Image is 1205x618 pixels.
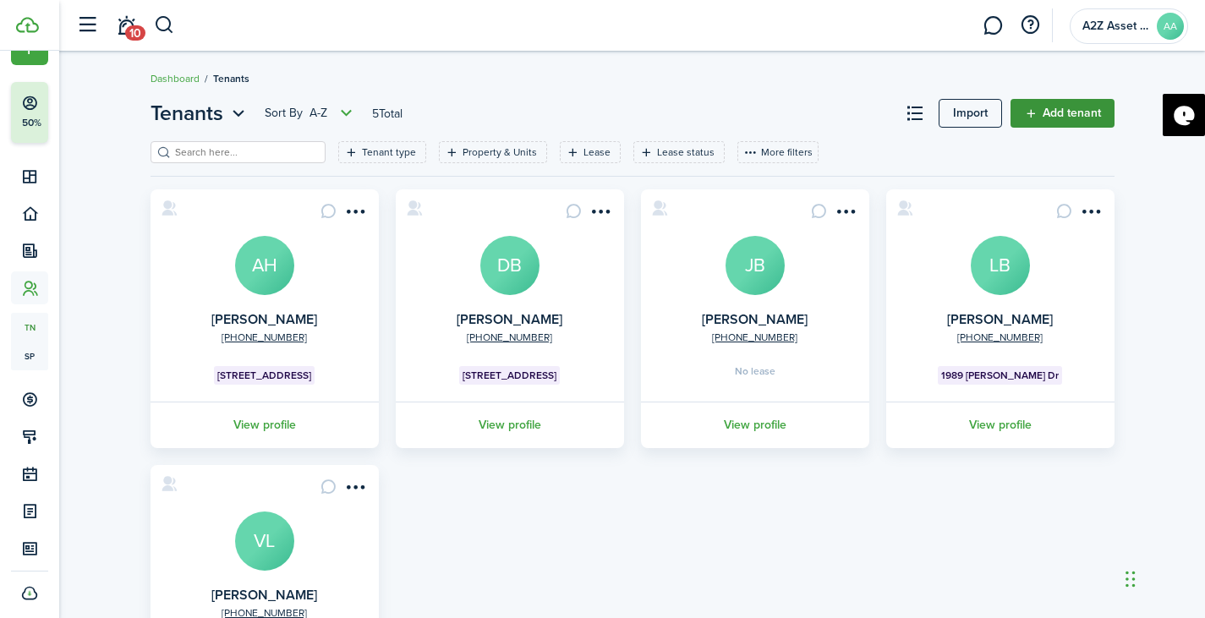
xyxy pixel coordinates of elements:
[151,98,249,129] button: Open menu
[265,103,357,123] button: Open menu
[737,141,819,163] button: More filters
[832,203,859,226] button: Open menu
[222,330,307,345] a: [PHONE_NUMBER]
[587,203,614,226] button: Open menu
[583,145,611,160] filter-tag-label: Lease
[633,141,725,163] filter-tag: Open filter
[939,99,1002,128] a: Import
[235,236,294,295] a: AH
[110,4,142,47] a: Notifications
[1016,11,1044,40] button: Open resource center
[211,309,317,329] a: [PERSON_NAME]
[947,309,1053,329] a: [PERSON_NAME]
[657,145,715,160] filter-tag-label: Lease status
[342,479,369,501] button: Open menu
[457,309,562,329] a: [PERSON_NAME]
[1011,99,1115,128] a: Add tenant
[1157,13,1184,40] avatar-text: AA
[171,145,320,161] input: Search here...
[71,9,103,41] button: Open sidebar
[1077,203,1104,226] button: Open menu
[235,511,294,571] a: VL
[941,368,1059,383] span: 1989 [PERSON_NAME] Dr
[971,236,1030,295] a: LB
[21,116,42,130] p: 50%
[11,82,151,143] button: 50%
[1120,537,1205,618] iframe: Chat Widget
[362,145,416,160] filter-tag-label: Tenant type
[217,368,311,383] span: [STREET_ADDRESS]
[125,25,145,41] span: 10
[439,141,547,163] filter-tag: Open filter
[463,368,556,383] span: [STREET_ADDRESS]
[638,402,872,448] a: View profile
[1082,20,1150,32] span: A2Z Asset Solutions LLC
[735,366,775,376] span: No lease
[884,402,1117,448] a: View profile
[338,141,426,163] filter-tag: Open filter
[726,236,785,295] a: JB
[148,402,381,448] a: View profile
[393,402,627,448] a: View profile
[265,105,309,122] span: Sort by
[467,330,552,345] a: [PHONE_NUMBER]
[211,585,317,604] a: [PERSON_NAME]
[957,330,1043,345] a: [PHONE_NUMBER]
[309,105,327,122] span: A-Z
[480,236,540,295] a: DB
[154,11,175,40] button: Search
[712,330,797,345] a: [PHONE_NUMBER]
[1126,554,1136,604] div: Drag
[151,98,223,129] span: Tenants
[977,4,1009,47] a: Messaging
[560,141,621,163] filter-tag: Open filter
[11,313,48,342] a: tn
[213,71,249,86] span: Tenants
[151,71,200,86] a: Dashboard
[463,145,537,160] filter-tag-label: Property & Units
[265,103,357,123] button: Sort byA-Z
[11,342,48,370] a: sp
[16,17,39,33] img: TenantCloud
[151,98,249,129] button: Tenants
[702,309,808,329] a: [PERSON_NAME]
[342,203,369,226] button: Open menu
[372,105,403,123] header-page-total: 5 Total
